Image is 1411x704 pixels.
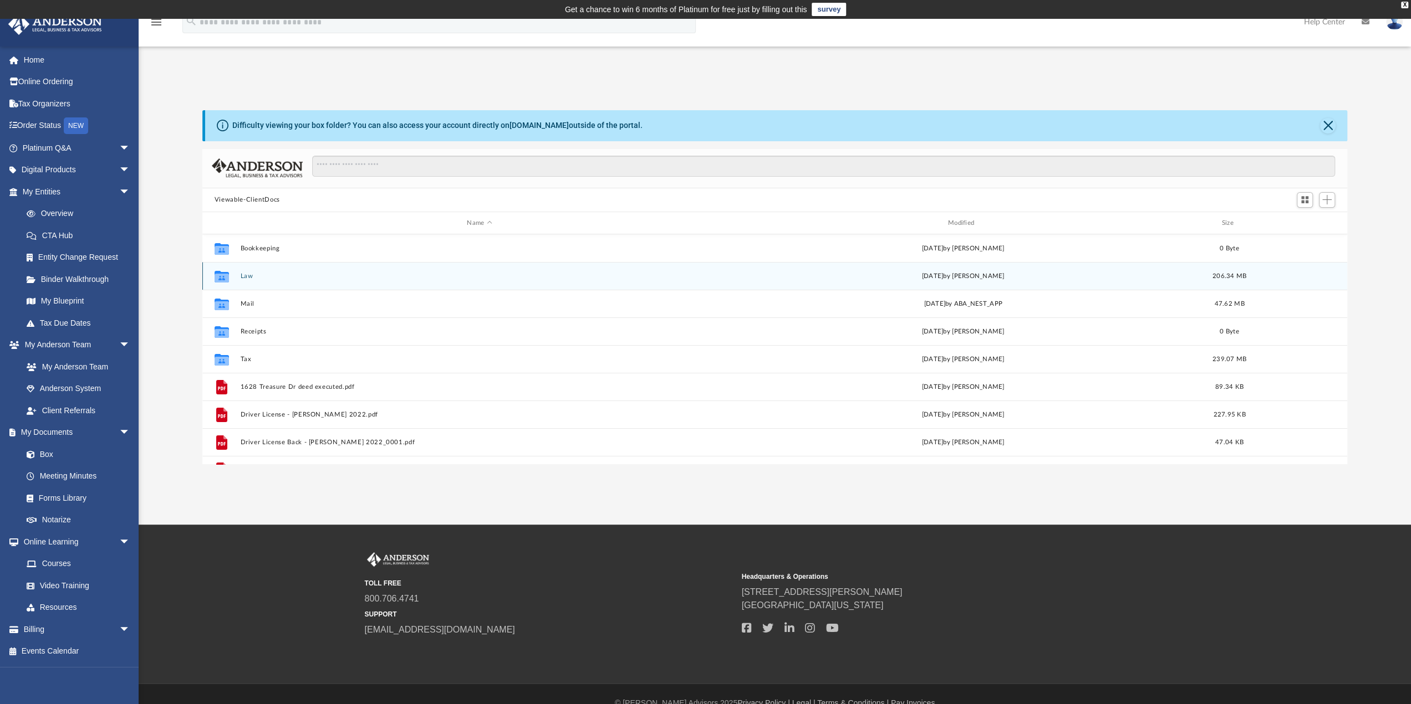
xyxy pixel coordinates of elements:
[724,271,1202,281] div: [DATE] by [PERSON_NAME]
[16,399,141,422] a: Client Referrals
[8,93,147,115] a: Tax Organizers
[119,137,141,160] span: arrow_drop_down
[8,181,147,203] a: My Entitiesarrow_drop_down
[8,49,147,71] a: Home
[240,300,719,307] button: Mail
[365,625,515,634] a: [EMAIL_ADDRESS][DOMAIN_NAME]
[1213,273,1246,279] span: 206.34 MB
[365,552,431,567] img: Anderson Advisors Platinum Portal
[240,273,719,280] button: Law
[742,600,884,610] a: [GEOGRAPHIC_DATA][US_STATE]
[240,218,719,228] div: Name
[150,21,163,29] a: menu
[119,618,141,641] span: arrow_drop_down
[1214,301,1244,307] span: 47.62 MB
[365,609,734,619] small: SUPPORT
[16,378,141,400] a: Anderson System
[8,71,147,93] a: Online Ordering
[240,383,719,390] button: 1628 Treasure Dr deed executed.pdf
[207,218,235,228] div: id
[1213,356,1246,362] span: 239.07 MB
[8,137,147,159] a: Platinum Q&Aarrow_drop_down
[1207,218,1251,228] div: Size
[1220,328,1239,335] span: 0 Byte
[724,327,1202,337] div: [DATE] by [PERSON_NAME]
[119,531,141,553] span: arrow_drop_down
[8,115,147,137] a: Order StatusNEW
[16,443,136,465] a: Box
[64,117,88,134] div: NEW
[16,224,147,246] a: CTA Hub
[724,218,1203,228] div: Modified
[16,268,147,290] a: Binder Walkthrough
[240,245,719,252] button: Bookkeeping
[232,120,643,131] div: Difficulty viewing your box folder? You can also access your account directly on outside of the p...
[16,553,141,575] a: Courses
[16,203,147,225] a: Overview
[812,3,846,16] a: survey
[742,572,1111,582] small: Headquarters & Operations
[8,159,147,181] a: Digital Productsarrow_drop_down
[724,299,1202,309] div: [DATE] by ABA_NEST_APP
[16,487,136,509] a: Forms Library
[1319,192,1336,208] button: Add
[16,246,147,269] a: Entity Change Request
[510,121,569,130] a: [DOMAIN_NAME]
[240,439,719,446] button: Driver License Back - [PERSON_NAME] 2022_0001.pdf
[1220,245,1239,251] span: 0 Byte
[1386,14,1403,30] img: User Pic
[215,195,280,205] button: Viewable-ClientDocs
[1256,218,1334,228] div: id
[312,156,1335,177] input: Search files and folders
[8,422,141,444] a: My Documentsarrow_drop_down
[16,312,147,334] a: Tax Due Dates
[742,587,903,597] a: [STREET_ADDRESS][PERSON_NAME]
[16,574,136,597] a: Video Training
[16,509,141,531] a: Notarize
[1215,384,1244,390] span: 89.34 KB
[185,15,197,27] i: search
[1320,118,1336,133] button: Close
[119,159,141,182] span: arrow_drop_down
[724,244,1202,254] div: [DATE] by [PERSON_NAME]
[150,16,163,29] i: menu
[1215,439,1244,445] span: 47.04 KB
[16,597,141,619] a: Resources
[8,531,141,553] a: Online Learningarrow_drop_down
[240,328,719,335] button: Receipts
[8,334,141,356] a: My Anderson Teamarrow_drop_down
[8,640,147,662] a: Events Calendar
[1297,192,1313,208] button: Switch to Grid View
[119,334,141,357] span: arrow_drop_down
[119,422,141,444] span: arrow_drop_down
[724,410,1202,420] div: [DATE] by [PERSON_NAME]
[1401,2,1408,8] div: close
[202,234,1347,464] div: grid
[8,618,147,640] a: Billingarrow_drop_down
[724,438,1202,448] div: [DATE] by [PERSON_NAME]
[365,578,734,588] small: TOLL FREE
[16,465,141,487] a: Meeting Minutes
[119,181,141,203] span: arrow_drop_down
[16,356,136,378] a: My Anderson Team
[5,13,105,35] img: Anderson Advisors Platinum Portal
[1213,412,1245,418] span: 227.95 KB
[240,356,719,363] button: Tax
[565,3,807,16] div: Get a chance to win 6 months of Platinum for free just by filling out this
[365,594,419,603] a: 800.706.4741
[724,354,1202,364] div: [DATE] by [PERSON_NAME]
[240,411,719,418] button: Driver License - [PERSON_NAME] 2022.pdf
[724,382,1202,392] div: [DATE] by [PERSON_NAME]
[16,290,141,312] a: My Blueprint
